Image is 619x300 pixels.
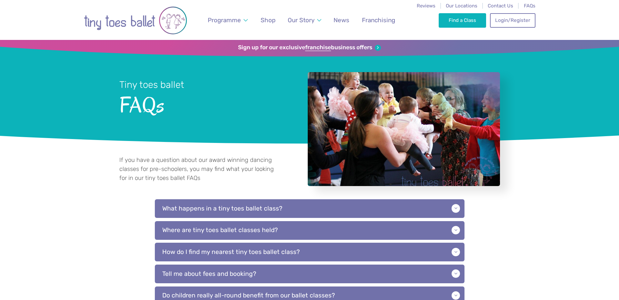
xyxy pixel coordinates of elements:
[331,13,353,28] a: News
[119,79,184,90] small: Tiny toes ballet
[155,221,464,240] p: Where are tiny toes ballet classes held?
[238,44,381,51] a: Sign up for our exclusivefranchisebusiness offers
[490,13,535,27] a: Login/Register
[208,16,241,24] span: Programme
[205,13,251,28] a: Programme
[334,16,349,24] span: News
[446,3,477,9] a: Our Locations
[119,156,279,183] p: If you have a question about our award winning dancing classes for pre-schoolers, you may find wh...
[288,16,314,24] span: Our Story
[439,13,486,27] a: Find a Class
[84,4,187,37] img: tiny toes ballet
[488,3,513,9] a: Contact Us
[155,243,464,261] p: How do I find my nearest tiny toes ballet class?
[305,44,331,51] strong: franchise
[359,13,398,28] a: Franchising
[155,199,464,218] p: What happens in a tiny toes ballet class?
[417,3,435,9] a: Reviews
[285,13,324,28] a: Our Story
[155,265,464,283] p: Tell me about fees and booking?
[119,91,291,117] span: FAQs
[257,13,278,28] a: Shop
[261,16,275,24] span: Shop
[362,16,395,24] span: Franchising
[524,3,535,9] a: FAQs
